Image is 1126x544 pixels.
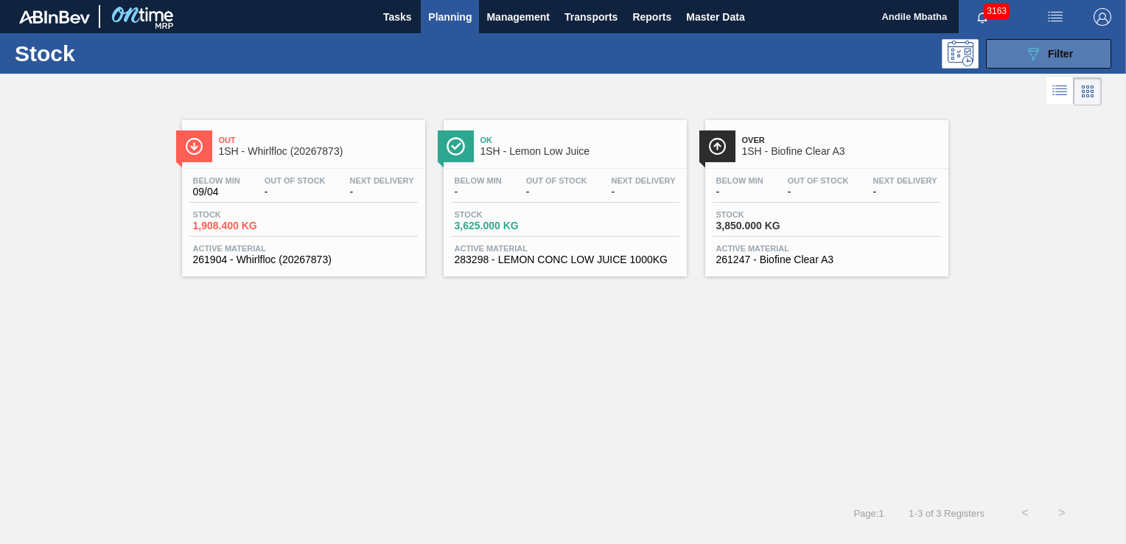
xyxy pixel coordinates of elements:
button: Notifications [959,7,1006,27]
img: Ícone [185,137,203,156]
span: - [873,186,937,198]
span: 3,625.000 KG [455,220,558,231]
span: Master Data [686,8,744,26]
div: Programming: no user selected [942,39,979,69]
span: 3,850.000 KG [716,220,819,231]
span: Below Min [193,176,240,185]
span: Active Material [193,244,414,253]
span: 283298 - LEMON CONC LOW JUICE 1000KG [455,254,676,265]
img: TNhmsLtSVTkK8tSr43FrP2fwEKptu5GPRR3wAAAABJRU5ErkJggg== [19,10,90,24]
img: Ícone [447,137,465,156]
span: 1SH - Whirlfloc (20267873) [219,146,418,157]
span: Reports [632,8,671,26]
span: Out Of Stock [526,176,587,185]
span: Next Delivery [350,176,414,185]
button: > [1043,495,1080,531]
span: Page : 1 [853,508,884,519]
span: Next Delivery [612,176,676,185]
button: Filter [986,39,1111,69]
span: - [350,186,414,198]
span: 09/04 [193,186,240,198]
span: - [716,186,763,198]
span: - [265,186,326,198]
span: Out Of Stock [788,176,849,185]
a: ÍconeOut1SH - Whirlfloc (20267873)Below Min09/04Out Of Stock-Next Delivery-Stock1,908.400 KGActiv... [171,109,433,276]
span: 261247 - Biofine Clear A3 [716,254,937,265]
span: Out [219,136,418,144]
span: Active Material [455,244,676,253]
img: Logout [1094,8,1111,26]
span: - [788,186,849,198]
span: Planning [428,8,472,26]
span: 1 - 3 of 3 Registers [906,508,985,519]
button: < [1007,495,1043,531]
span: 1SH - Lemon Low Juice [480,146,679,157]
span: 1,908.400 KG [193,220,296,231]
span: 1SH - Biofine Clear A3 [742,146,941,157]
span: Below Min [455,176,502,185]
span: Out Of Stock [265,176,326,185]
a: ÍconeOver1SH - Biofine Clear A3Below Min-Out Of Stock-Next Delivery-Stock3,850.000 KGActive Mater... [694,109,956,276]
span: Filter [1048,48,1073,60]
span: Stock [716,210,819,219]
span: Stock [193,210,296,219]
img: Ícone [708,137,727,156]
span: - [455,186,502,198]
span: Management [486,8,550,26]
span: Active Material [716,244,937,253]
h1: Stock [15,45,226,62]
span: Below Min [716,176,763,185]
span: Over [742,136,941,144]
span: - [612,186,676,198]
span: Tasks [381,8,413,26]
img: userActions [1046,8,1064,26]
span: 261904 - Whirlfloc (20267873) [193,254,414,265]
div: List Vision [1046,77,1074,105]
div: Card Vision [1074,77,1102,105]
a: ÍconeOk1SH - Lemon Low JuiceBelow Min-Out Of Stock-Next Delivery-Stock3,625.000 KGActive Material... [433,109,694,276]
span: Ok [480,136,679,144]
span: Next Delivery [873,176,937,185]
span: - [526,186,587,198]
span: Transports [564,8,618,26]
span: Stock [455,210,558,219]
span: 3163 [984,3,1010,19]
